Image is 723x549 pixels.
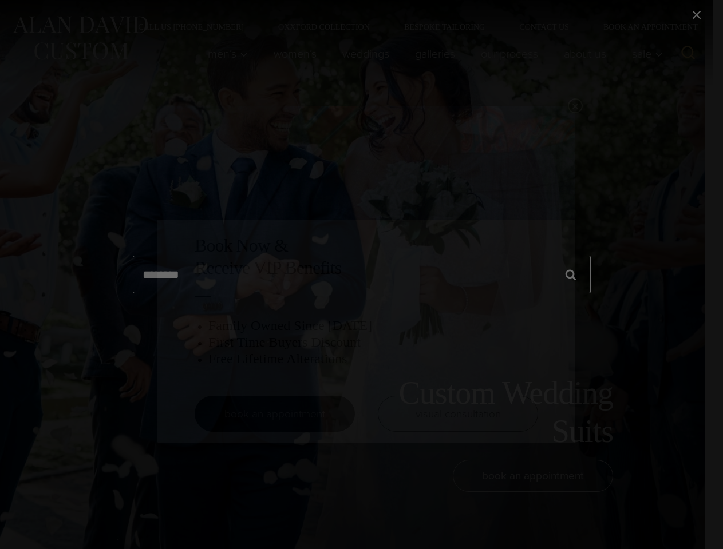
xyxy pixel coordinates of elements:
[378,396,538,432] a: visual consultation
[195,396,355,432] a: book an appointment
[195,234,538,279] h2: Book Now & Receive VIP Benefits
[568,98,583,113] button: Close
[208,334,538,351] h3: First Time Buyers Discount
[208,351,538,367] h3: Free Lifetime Alterations
[208,317,538,334] h3: Family Owned Since [DATE]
